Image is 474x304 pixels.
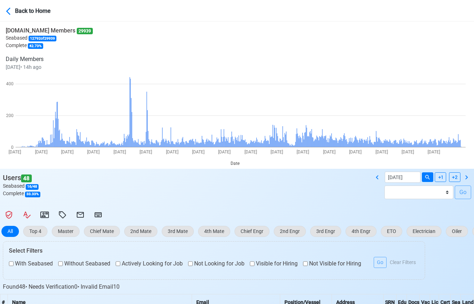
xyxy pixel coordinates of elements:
text: [DATE] [428,150,440,154]
div: Back to Home [15,5,69,15]
text: [DATE] [218,150,231,154]
text: [DATE] [87,150,100,154]
button: ETO [381,226,402,237]
label: With Seabased [9,259,53,268]
span: 48 [21,174,32,183]
p: [DATE] • 14h ago [6,64,93,71]
text: [DATE] [297,150,309,154]
text: [DATE] [192,150,205,154]
button: 4th Engr [346,226,377,237]
label: Not Visible for Hiring [303,259,361,268]
text: [DATE] [271,150,283,154]
span: 33.33 % [25,192,40,197]
button: Master [52,226,80,237]
button: 2nd Engr [274,226,306,237]
text: [DATE] [9,150,21,154]
input: Without Seabased [58,259,63,268]
p: Seabased [6,34,93,42]
text: [DATE] [349,150,362,154]
text: [DATE] [375,150,388,154]
label: Visible for Hiring [250,259,298,268]
button: Oiler [446,226,468,237]
p: Daily Members [6,55,93,64]
button: 3rd Mate [162,226,194,237]
button: Chief Mate [84,226,120,237]
input: With Seabased [9,259,14,268]
text: [DATE] [402,150,414,154]
input: Not Looking for Job [188,259,193,268]
text: [DATE] [323,150,336,154]
h6: [DOMAIN_NAME] Members [6,27,93,34]
h6: Select Filters [9,247,419,254]
input: Actively Looking for Job [116,259,120,268]
button: Top 4 [23,226,47,237]
text: [DATE] [114,150,126,154]
button: 3rd Engr [310,226,341,237]
button: Go [374,257,387,268]
text: 400 [6,81,14,86]
button: Go [455,186,471,199]
p: Complete [6,42,93,49]
text: 0 [11,145,14,150]
label: Not Looking for Job [188,259,244,268]
text: [DATE] [140,150,152,154]
button: Chief Engr [235,226,269,237]
input: Not Visible for Hiring [303,259,308,268]
button: 4th Mate [198,226,230,237]
span: 42.73 % [28,43,43,49]
button: Electrician [407,226,442,237]
button: All [1,226,19,237]
label: Without Seabased [58,259,110,268]
span: 12792 of 29939 [29,36,56,41]
text: [DATE] [244,150,257,154]
button: Back to Home [6,2,69,19]
text: [DATE] [166,150,178,154]
span: 29939 [77,28,93,34]
text: [DATE] [35,150,47,154]
text: 200 [6,113,14,118]
span: 16 / 48 [26,184,39,190]
input: Visible for Hiring [250,259,254,268]
text: [DATE] [61,150,74,154]
button: 2nd Mate [124,226,157,237]
label: Actively Looking for Job [116,259,183,268]
text: Date [231,161,239,166]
